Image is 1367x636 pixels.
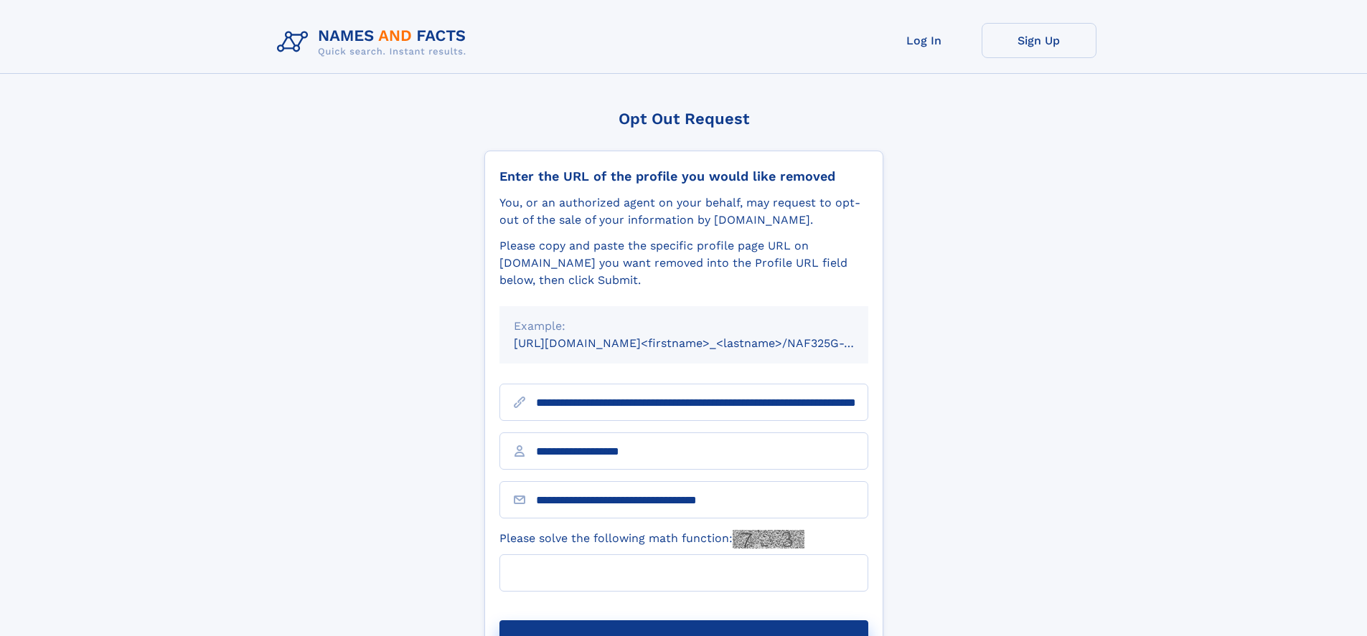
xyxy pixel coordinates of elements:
[499,237,868,289] div: Please copy and paste the specific profile page URL on [DOMAIN_NAME] you want removed into the Pr...
[514,336,896,350] small: [URL][DOMAIN_NAME]<firstname>_<lastname>/NAF325G-xxxxxxxx
[271,23,478,62] img: Logo Names and Facts
[982,23,1096,58] a: Sign Up
[499,194,868,229] div: You, or an authorized agent on your behalf, may request to opt-out of the sale of your informatio...
[514,318,854,335] div: Example:
[499,169,868,184] div: Enter the URL of the profile you would like removed
[484,110,883,128] div: Opt Out Request
[499,530,804,549] label: Please solve the following math function:
[867,23,982,58] a: Log In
